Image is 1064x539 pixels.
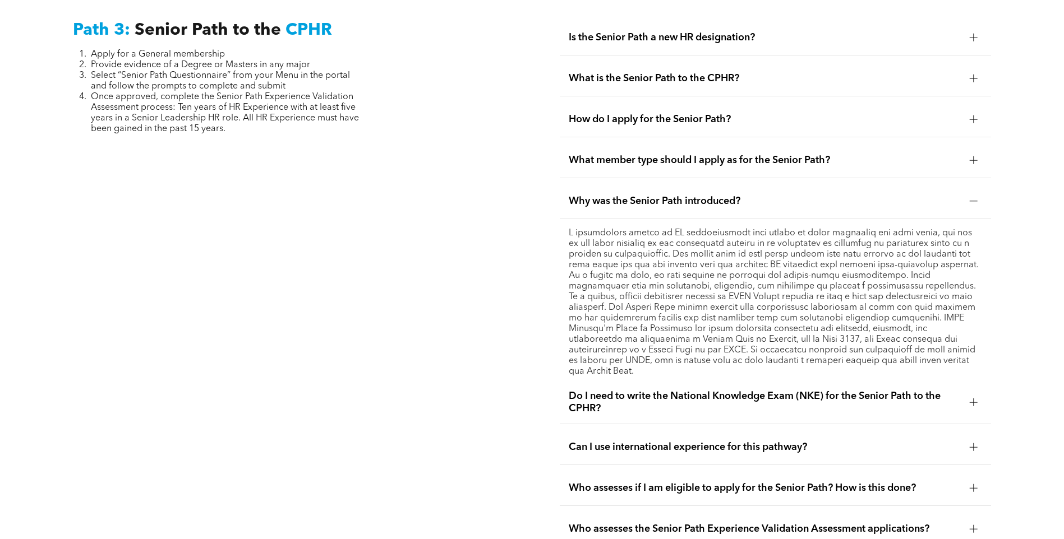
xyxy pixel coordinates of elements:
[569,113,961,126] span: How do I apply for the Senior Path?
[569,482,961,494] span: Who assesses if I am eligible to apply for the Senior Path? How is this done?
[569,523,961,535] span: Who assesses the Senior Path Experience Validation Assessment applications?
[569,441,961,453] span: Can I use international experience for this pathway?
[569,31,961,44] span: Is the Senior Path a new HR designation?
[73,22,130,39] span: Path 3:
[91,71,350,91] span: Select “Senior Path Questionnaire” from your Menu in the portal and follow the prompts to complet...
[91,50,225,59] span: Apply for a General membership
[569,390,961,415] span: Do I need to write the National Knowledge Exam (NKE) for the Senior Path to the CPHR?
[91,92,359,133] span: Once approved, complete the Senior Path Experience Validation Assessment process: Ten years of HR...
[569,228,982,377] p: L ipsumdolors ametco ad EL seddoeiusmodt inci utlabo et dolor magnaaliq eni admi venia, qui nos e...
[569,154,961,166] span: What member type should I apply as for the Senior Path?
[285,22,332,39] span: CPHR
[569,195,961,207] span: Why was the Senior Path introduced?
[135,22,281,39] span: Senior Path to the
[91,61,310,69] span: Provide evidence of a Degree or Masters in any major
[569,72,961,85] span: What is the Senior Path to the CPHR?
